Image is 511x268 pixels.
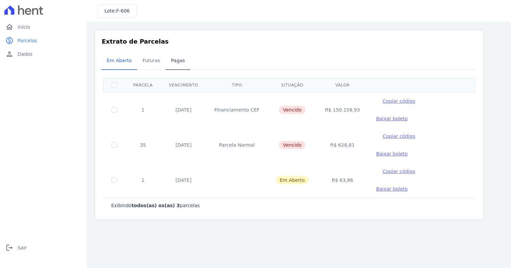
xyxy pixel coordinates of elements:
[166,52,190,70] a: Pagas
[5,244,14,252] i: logout
[3,34,84,47] a: paidParcelas
[161,92,206,127] td: [DATE]
[125,163,161,198] td: 1
[131,203,180,208] b: todos(as) os(as) 3
[376,115,408,122] a: Baixar boleto
[102,37,477,46] h3: Extrato de Parcelas
[383,98,415,104] span: Copiar código
[383,169,415,174] span: Copiar código
[18,244,27,251] span: Sair
[161,163,206,198] td: [DATE]
[5,36,14,45] i: paid
[317,163,368,198] td: R$ 63,86
[167,54,189,67] span: Pagas
[376,133,422,140] button: Copiar código
[103,54,136,67] span: Em Aberto
[101,52,137,70] a: Em Aberto
[125,127,161,163] td: 35
[317,78,368,92] th: Valor
[3,47,84,61] a: personDados
[137,52,166,70] a: Futuras
[376,150,408,157] a: Baixar boleto
[18,37,37,44] span: Parcelas
[18,24,30,30] span: Início
[376,98,422,104] button: Copiar código
[276,176,309,184] span: Em Aberto
[5,23,14,31] i: home
[206,78,268,92] th: Tipo
[139,54,164,67] span: Futuras
[116,8,130,14] span: F-606
[206,127,268,163] td: Parcela Normal
[3,241,84,254] a: logoutSair
[383,133,415,139] span: Copiar código
[206,92,268,127] td: Financiamento CEF
[317,127,368,163] td: R$ 628,81
[279,141,306,149] span: Vencido
[104,7,130,15] h3: Lote:
[376,186,408,192] a: Baixar boleto
[317,92,368,127] td: R$ 150.158,93
[125,92,161,127] td: 1
[161,78,206,92] th: Vencimento
[279,106,306,114] span: Vencido
[111,202,200,209] p: Exibindo parcelas
[376,116,408,121] span: Baixar boleto
[3,20,84,34] a: homeInício
[161,127,206,163] td: [DATE]
[125,78,161,92] th: Parcela
[5,50,14,58] i: person
[268,78,317,92] th: Situação
[18,51,32,57] span: Dados
[376,151,408,156] span: Baixar boleto
[376,168,422,175] button: Copiar código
